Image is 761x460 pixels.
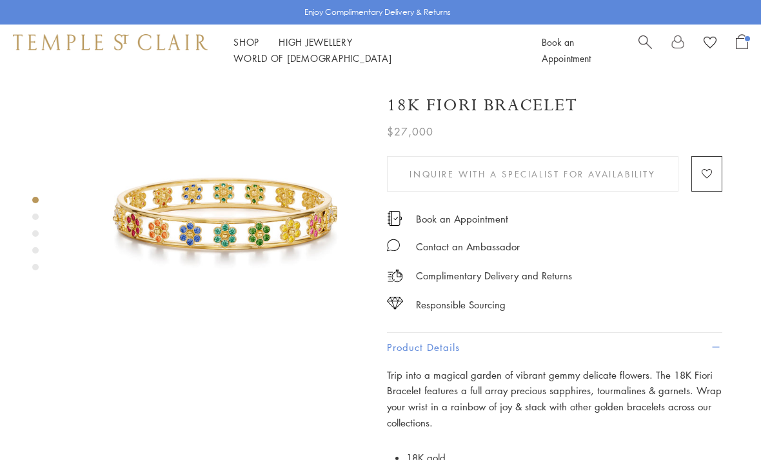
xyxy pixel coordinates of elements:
[736,34,748,66] a: Open Shopping Bag
[387,268,403,284] img: icon_delivery.svg
[32,194,39,281] div: Product gallery navigation
[233,35,259,48] a: ShopShop
[304,6,451,19] p: Enjoy Complimentary Delivery & Returns
[387,94,578,117] h1: 18K Fiori Bracelet
[704,34,717,54] a: View Wishlist
[13,34,208,50] img: Temple St. Clair
[387,239,400,252] img: MessageIcon-01_2.svg
[387,156,678,192] button: Inquire With A Specialist for Availability
[279,35,353,48] a: High JewelleryHigh Jewellery
[84,76,368,360] img: B31885-FIORIMX
[542,35,591,65] a: Book an Appointment
[638,34,652,66] a: Search
[233,52,391,65] a: World of [DEMOGRAPHIC_DATA]World of [DEMOGRAPHIC_DATA]
[410,167,655,181] span: Inquire With A Specialist for Availability
[416,297,506,313] div: Responsible Sourcing
[387,123,433,140] span: $27,000
[416,239,520,255] div: Contact an Ambassador
[697,399,748,447] iframe: Gorgias live chat messenger
[416,268,572,284] p: Complimentary Delivery and Returns
[387,211,402,226] img: icon_appointment.svg
[416,212,508,226] a: Book an Appointment
[387,297,403,310] img: icon_sourcing.svg
[387,367,722,431] p: Trip into a magical garden of vibrant gemmy delicate flowers. The 18K Fiori Bracelet features a f...
[233,34,513,66] nav: Main navigation
[387,333,722,362] button: Product Details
